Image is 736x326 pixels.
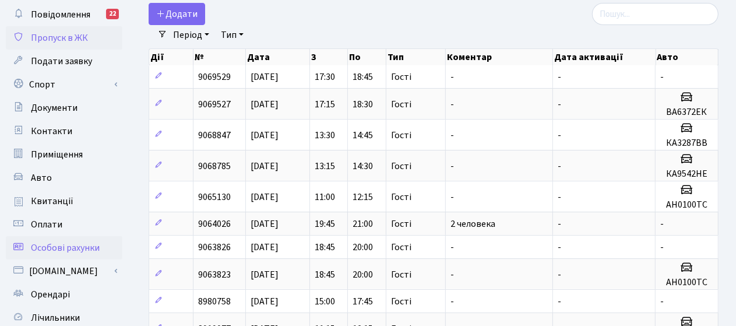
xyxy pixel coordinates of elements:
span: 20:00 [353,268,373,281]
span: - [558,98,561,111]
a: Приміщення [6,143,122,166]
h5: АН0100ТС [660,199,713,211]
a: Додати [149,3,205,25]
span: 17:45 [353,295,373,308]
span: Гості [391,219,411,229]
span: 9068785 [198,160,231,173]
span: Гості [391,243,411,252]
span: 14:45 [353,129,373,142]
span: - [660,295,664,308]
span: 2 человека [450,218,495,230]
span: 13:30 [315,129,335,142]
span: 17:30 [315,71,335,83]
a: Контакти [6,120,122,143]
span: [DATE] [251,160,279,173]
span: - [558,129,561,142]
span: Гості [391,192,411,202]
a: Пропуск в ЖК [6,26,122,50]
span: 18:45 [353,71,373,83]
span: Гості [391,100,411,109]
th: Коментар [446,49,553,65]
span: [DATE] [251,218,279,230]
a: Подати заявку [6,50,122,73]
span: 9065130 [198,191,231,204]
span: - [660,71,664,83]
span: Лічильники [31,311,80,324]
span: Гості [391,297,411,306]
span: 19:45 [315,218,335,230]
span: 11:00 [315,191,335,204]
a: Особові рахунки [6,236,122,260]
a: Період [168,25,214,45]
a: [DOMAIN_NAME] [6,260,122,283]
span: 20:00 [353,241,373,254]
span: [DATE] [251,268,279,281]
span: Оплати [31,218,62,231]
span: [DATE] [251,71,279,83]
span: - [558,191,561,204]
h5: КА3287ВВ [660,138,713,149]
span: Подати заявку [31,55,92,68]
span: Авто [31,171,52,184]
th: Дії [149,49,193,65]
span: - [450,295,454,308]
span: - [660,241,664,254]
th: Дата [246,49,310,65]
span: [DATE] [251,241,279,254]
span: - [558,218,561,230]
span: Гості [391,131,411,140]
span: - [450,268,454,281]
span: Орендарі [31,288,70,301]
span: 8980758 [198,295,231,308]
h5: КА9542НЕ [660,169,713,180]
span: - [450,241,454,254]
span: 9069527 [198,98,231,111]
span: - [450,191,454,204]
span: - [558,71,561,83]
span: - [558,295,561,308]
span: Особові рахунки [31,241,100,254]
input: Пошук... [592,3,719,25]
th: № [193,49,246,65]
h5: АН0100ТС [660,277,713,288]
span: - [450,129,454,142]
a: Документи [6,96,122,120]
span: 12:15 [353,191,373,204]
h5: ВА6372ЕК [660,107,713,118]
span: Гості [391,162,411,171]
span: [DATE] [251,295,279,308]
span: 14:30 [353,160,373,173]
span: - [660,218,664,230]
div: 22 [106,9,119,19]
span: - [558,241,561,254]
span: [DATE] [251,191,279,204]
span: Повідомлення [31,8,90,21]
a: Спорт [6,73,122,96]
a: Тип [216,25,248,45]
span: - [450,160,454,173]
th: Дата активації [553,49,656,65]
span: Додати [156,8,198,20]
span: [DATE] [251,98,279,111]
a: Оплати [6,213,122,236]
span: Пропуск в ЖК [31,31,88,44]
span: Гості [391,72,411,82]
th: З [310,49,348,65]
span: 9064026 [198,218,231,230]
span: 21:00 [353,218,373,230]
span: 9068847 [198,129,231,142]
span: - [558,268,561,281]
span: 18:30 [353,98,373,111]
span: 15:00 [315,295,335,308]
span: 9063826 [198,241,231,254]
span: Приміщення [31,148,83,161]
span: - [558,160,561,173]
th: По [348,49,386,65]
span: Документи [31,101,78,114]
span: 13:15 [315,160,335,173]
span: 17:15 [315,98,335,111]
span: 9063823 [198,268,231,281]
span: Гості [391,270,411,279]
th: Авто [656,49,719,65]
span: [DATE] [251,129,279,142]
